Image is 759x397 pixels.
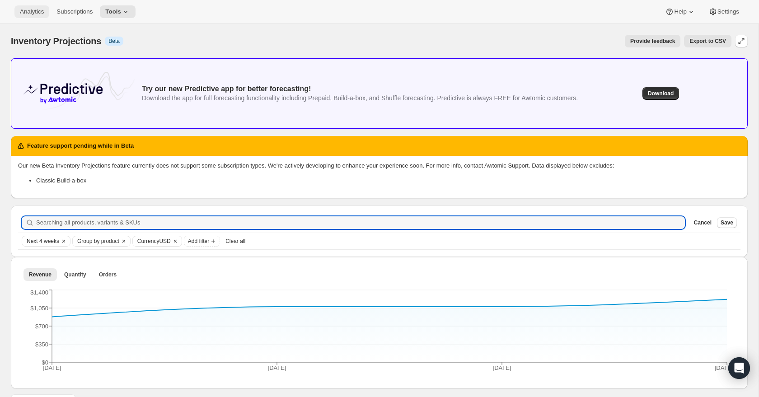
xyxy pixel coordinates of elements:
[42,359,48,366] tspan: $0
[36,216,685,229] input: Searching all products, variants & SKUs
[14,5,49,18] button: Analytics
[188,238,209,245] span: Add filter
[171,236,180,246] button: Clear
[18,161,740,185] div: Our new Beta Inventory Projections feature currently does not support some subscription types. We...
[222,236,249,247] button: Clear all
[51,5,98,18] button: Subscriptions
[105,8,121,15] span: Tools
[99,271,117,278] span: Orders
[35,341,48,348] tspan: $350
[625,35,680,47] button: Provide feedback
[717,8,739,15] span: Settings
[184,236,220,247] button: Add filter
[630,37,675,45] span: Provide feedback
[225,238,245,245] span: Clear all
[119,236,128,246] button: Clear
[715,364,733,371] tspan: [DATE]
[660,5,701,18] button: Help
[20,8,44,15] span: Analytics
[674,8,686,15] span: Help
[56,8,93,15] span: Subscriptions
[43,364,61,371] tspan: [DATE]
[142,93,578,103] div: Download the app for full forecasting functionality including Prepaid, Build-a-box, and Shuffle f...
[642,87,679,100] button: Download
[59,236,68,246] button: Clear
[648,90,674,97] span: Download
[30,289,48,296] tspan: $1,400
[36,176,740,185] li: Classic Build-a-box
[22,236,59,246] button: Next 4 weeks
[27,238,59,245] span: Next 4 weeks
[77,238,119,245] span: Group by product
[100,5,136,18] button: Tools
[73,236,119,246] button: Group by product
[728,357,750,379] div: Open Intercom Messenger
[142,85,311,93] span: Try our new Predictive app for better forecasting!
[690,217,715,228] button: Cancel
[133,236,171,246] button: Currency ,USD
[684,35,731,47] button: Export to CSV
[27,141,134,150] h2: Feature support pending while in Beta
[493,364,511,371] tspan: [DATE]
[23,268,57,281] button: Revenue
[689,37,726,45] span: Export to CSV
[18,284,740,382] div: Revenue
[137,238,171,245] span: Currency USD
[268,364,286,371] tspan: [DATE]
[35,323,48,330] tspan: $700
[11,36,101,46] span: Inventory Projections
[717,217,737,228] button: Save
[703,5,745,18] button: Settings
[64,271,86,278] span: Quantity
[29,271,52,278] span: Revenue
[694,219,712,226] span: Cancel
[30,305,48,312] tspan: $1,050
[721,219,733,226] span: Save
[108,37,120,45] span: Beta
